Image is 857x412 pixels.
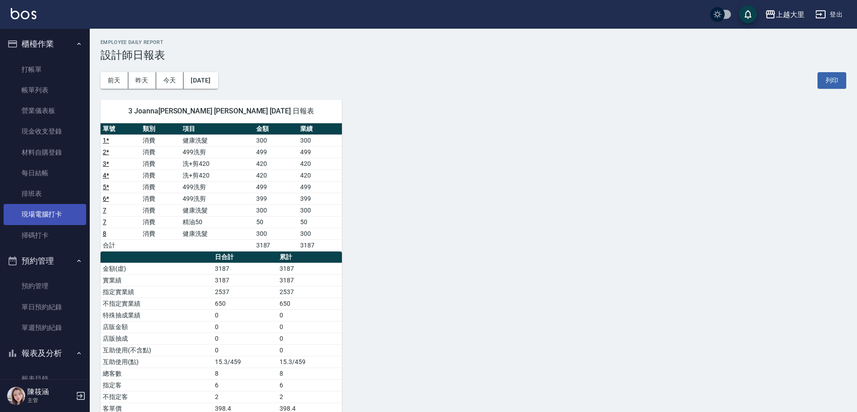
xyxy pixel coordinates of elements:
td: 消費 [140,146,180,158]
td: 499洗剪 [180,181,254,193]
td: 499洗剪 [180,193,254,204]
td: 300 [254,228,298,239]
a: 營業儀表板 [4,100,86,121]
td: 3187 [277,263,342,274]
td: 3187 [254,239,298,251]
td: 店販抽成 [101,333,213,344]
td: 499 [254,181,298,193]
a: 報表目錄 [4,369,86,389]
td: 互助使用(不含點) [101,344,213,356]
td: 指定客 [101,379,213,391]
td: 15.3/459 [277,356,342,368]
button: 上越大里 [761,5,808,24]
td: 健康洗髮 [180,204,254,216]
td: 2537 [277,286,342,298]
td: 650 [213,298,277,309]
a: 材料自購登錄 [4,142,86,163]
td: 420 [254,169,298,181]
td: 3187 [277,274,342,286]
td: 0 [213,344,277,356]
p: 主管 [27,396,73,404]
td: 6 [213,379,277,391]
h2: Employee Daily Report [101,39,846,45]
td: 消費 [140,134,180,146]
td: 0 [213,309,277,321]
td: 3187 [298,239,342,251]
td: 420 [298,169,342,181]
button: 報表及分析 [4,342,86,365]
td: 8 [277,368,342,379]
td: 實業績 [101,274,213,286]
a: 現金收支登錄 [4,121,86,142]
td: 總客數 [101,368,213,379]
td: 8 [213,368,277,379]
button: 今天 [156,72,184,89]
td: 50 [298,216,342,228]
a: 預約管理 [4,276,86,296]
td: 499 [298,181,342,193]
td: 420 [254,158,298,169]
td: 420 [298,158,342,169]
td: 3187 [213,274,277,286]
td: 消費 [140,204,180,216]
td: 2 [213,391,277,403]
a: 現場電腦打卡 [4,204,86,225]
td: 15.3/459 [213,356,277,368]
td: 消費 [140,193,180,204]
td: 0 [213,321,277,333]
td: 健康洗髮 [180,228,254,239]
td: 499洗剪 [180,146,254,158]
a: 打帳單 [4,59,86,80]
button: save [739,5,757,23]
button: [DATE] [184,72,218,89]
td: 互助使用(點) [101,356,213,368]
button: 前天 [101,72,128,89]
td: 洗+剪420 [180,169,254,181]
td: 300 [298,228,342,239]
td: 不指定實業績 [101,298,213,309]
td: 精油50 [180,216,254,228]
button: 登出 [812,6,846,23]
div: 上越大里 [776,9,805,20]
span: 3 Joanna[PERSON_NAME] [PERSON_NAME] [DATE] 日報表 [111,107,331,116]
td: 特殊抽成業績 [101,309,213,321]
td: 0 [277,309,342,321]
td: 300 [298,134,342,146]
a: 單日預約紀錄 [4,297,86,317]
td: 499 [298,146,342,158]
a: 單週預約紀錄 [4,317,86,338]
td: 3187 [213,263,277,274]
th: 累計 [277,252,342,263]
a: 每日結帳 [4,163,86,183]
img: Person [7,387,25,405]
td: 消費 [140,228,180,239]
th: 單號 [101,123,140,135]
a: 掃碼打卡 [4,225,86,246]
h5: 陳筱涵 [27,387,73,396]
td: 650 [277,298,342,309]
td: 消費 [140,169,180,181]
th: 業績 [298,123,342,135]
th: 項目 [180,123,254,135]
a: 帳單列表 [4,80,86,100]
button: 列印 [818,72,846,89]
td: 0 [277,344,342,356]
th: 金額 [254,123,298,135]
td: 0 [277,321,342,333]
a: 8 [103,230,106,237]
td: 消費 [140,181,180,193]
th: 日合計 [213,252,277,263]
td: 不指定客 [101,391,213,403]
td: 50 [254,216,298,228]
td: 店販金額 [101,321,213,333]
a: 7 [103,207,106,214]
td: 6 [277,379,342,391]
button: 預約管理 [4,249,86,273]
td: 合計 [101,239,140,251]
button: 昨天 [128,72,156,89]
td: 指定實業績 [101,286,213,298]
table: a dense table [101,123,342,252]
a: 7 [103,218,106,226]
td: 0 [213,333,277,344]
td: 2 [277,391,342,403]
